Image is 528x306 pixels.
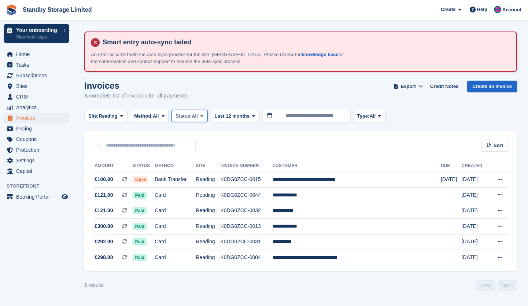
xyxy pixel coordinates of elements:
[60,192,69,201] a: Preview store
[99,113,117,120] span: Reading
[196,250,220,265] td: Reading
[494,142,503,149] span: Sort
[462,172,488,188] td: [DATE]
[16,113,60,123] span: Invoices
[16,134,60,144] span: Coupons
[220,234,272,250] td: K0DG0ZCC-0031
[467,81,517,93] a: Create an Invoice
[502,6,521,14] span: Account
[462,203,488,219] td: [DATE]
[6,4,17,15] img: stora-icon-8386f47178a22dfd0bd8f6a31ec36ba5ce8667c1dd55bd0f319d3a0aa187defe.svg
[16,192,60,202] span: Booking Portal
[88,113,99,120] span: Site:
[196,187,220,203] td: Reading
[16,145,60,155] span: Protection
[91,51,347,65] p: An error occurred with the auto-sync process for the site: [GEOGRAPHIC_DATA]. Please review the f...
[220,187,272,203] td: K0DG0ZCC-0044
[133,254,147,261] span: Paid
[475,280,518,291] nav: Page
[16,27,60,33] p: Your onboarding
[16,166,60,176] span: Capital
[16,60,60,70] span: Tasks
[155,172,196,188] td: Bank Transfer
[462,187,488,203] td: [DATE]
[220,203,272,219] td: K0DG0ZCC-0032
[155,187,196,203] td: Card
[95,254,113,261] span: £298.00
[369,113,376,120] span: All
[4,49,69,59] a: menu
[302,52,338,57] a: knowledge base
[4,145,69,155] a: menu
[4,155,69,166] a: menu
[220,172,272,188] td: K0DG0ZCC-0015
[427,81,461,93] a: Credit Notes
[4,113,69,123] a: menu
[273,160,441,172] th: Customer
[462,234,488,250] td: [DATE]
[494,6,501,13] img: Glenn Fisher
[93,160,133,172] th: Amount
[16,70,60,81] span: Subscriptions
[130,110,169,122] button: Method: All
[16,92,60,102] span: CRM
[4,123,69,134] a: menu
[4,81,69,91] a: menu
[357,113,370,120] span: Type:
[220,250,272,265] td: K0DG0ZCC-0004
[196,234,220,250] td: Reading
[4,92,69,102] a: menu
[441,6,455,13] span: Create
[4,166,69,176] a: menu
[84,81,188,91] h1: Invoices
[215,113,250,120] span: Last 12 months
[95,191,113,199] span: £121.00
[196,172,220,188] td: Reading
[95,222,113,230] span: £300.00
[153,113,159,120] span: All
[498,280,517,291] a: Next
[176,113,192,120] span: Status:
[155,218,196,234] td: Card
[133,238,147,246] span: Paid
[220,218,272,234] td: K0DG0ZCC-0013
[84,281,104,289] div: 6 results
[95,238,113,246] span: £292.00
[134,113,153,120] span: Method:
[192,113,198,120] span: All
[133,223,147,230] span: Paid
[196,160,220,172] th: Site
[95,176,113,183] span: £100.00
[155,234,196,250] td: Card
[16,123,60,134] span: Pricing
[4,70,69,81] a: menu
[211,110,259,122] button: Last 12 months
[392,81,424,93] button: Export
[462,218,488,234] td: [DATE]
[16,102,60,113] span: Analytics
[4,60,69,70] a: menu
[476,280,495,291] a: Previous
[7,183,73,190] span: Storefront
[4,134,69,144] a: menu
[16,155,60,166] span: Settings
[133,192,147,199] span: Paid
[100,38,510,47] h4: Smart entry auto-sync failed
[155,250,196,265] td: Card
[4,24,69,43] a: Your onboarding View next steps
[220,160,272,172] th: Invoice Number
[84,110,127,122] button: Site: Reading
[95,207,113,214] span: £121.00
[477,6,487,13] span: Help
[171,110,207,122] button: Status: All
[441,172,462,188] td: [DATE]
[441,160,462,172] th: Due
[20,4,95,16] a: Standby Storage Limited
[84,92,188,100] p: A complete list of invoices for all payments
[196,203,220,219] td: Reading
[4,102,69,113] a: menu
[4,192,69,202] a: menu
[133,176,149,183] span: Open
[155,203,196,219] td: Card
[16,81,60,91] span: Sites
